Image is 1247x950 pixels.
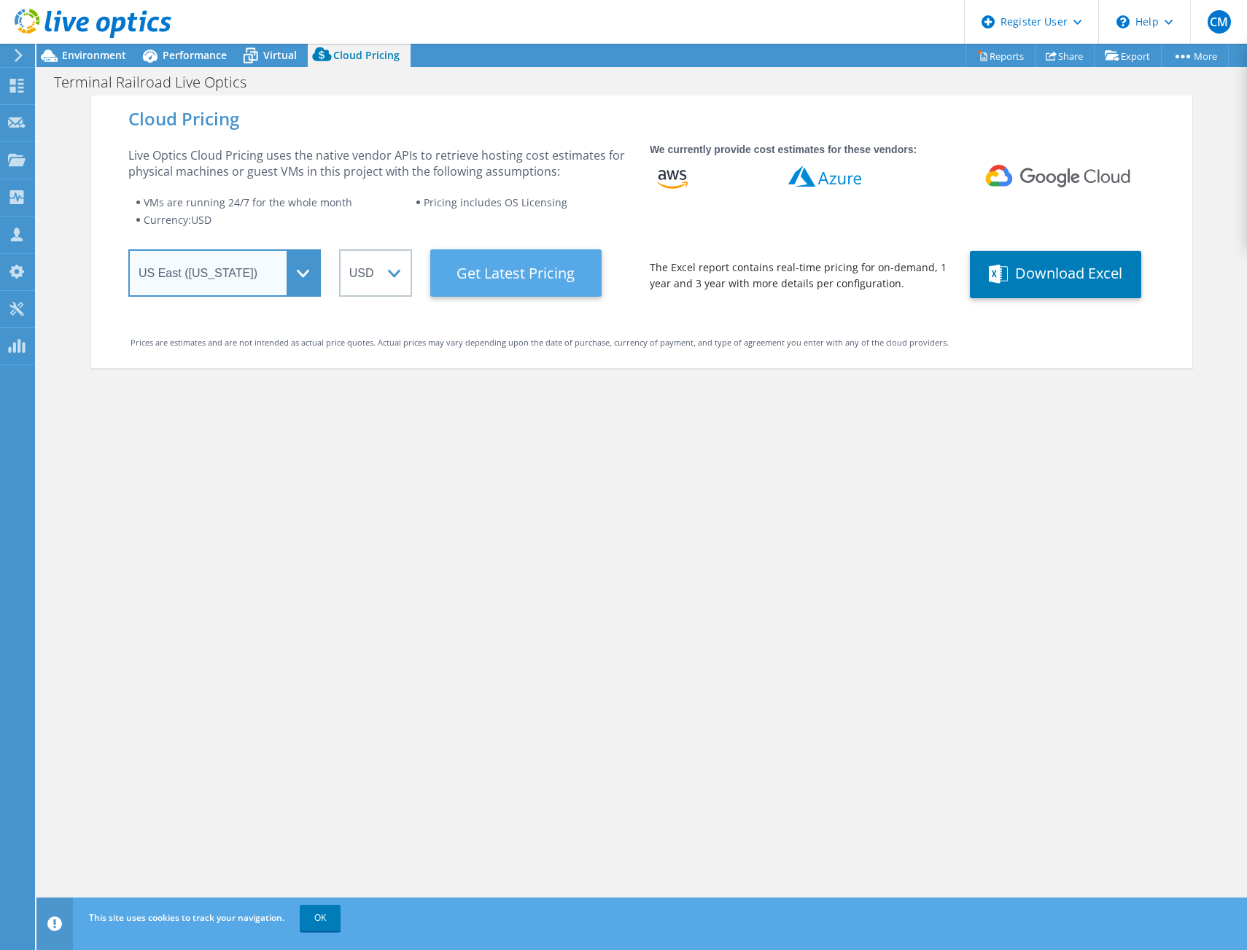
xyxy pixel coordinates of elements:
[47,74,269,90] h1: Terminal Railroad Live Optics
[966,44,1036,67] a: Reports
[430,249,602,297] button: Get Latest Pricing
[300,905,341,931] a: OK
[1161,44,1229,67] a: More
[1094,44,1162,67] a: Export
[163,48,227,62] span: Performance
[1116,15,1130,28] svg: \n
[89,911,284,924] span: This site uses cookies to track your navigation.
[62,48,126,62] span: Environment
[128,111,1155,127] div: Cloud Pricing
[144,195,352,209] span: VMs are running 24/7 for the whole month
[144,213,211,227] span: Currency: USD
[1035,44,1095,67] a: Share
[970,251,1141,298] button: Download Excel
[263,48,297,62] span: Virtual
[128,147,632,179] div: Live Optics Cloud Pricing uses the native vendor APIs to retrieve hosting cost estimates for phys...
[650,144,917,155] strong: We currently provide cost estimates for these vendors:
[1208,10,1231,34] span: CM
[131,335,1153,351] div: Prices are estimates and are not intended as actual price quotes. Actual prices may vary dependin...
[333,48,400,62] span: Cloud Pricing
[650,260,952,292] div: The Excel report contains real-time pricing for on-demand, 1 year and 3 year with more details pe...
[424,195,567,209] span: Pricing includes OS Licensing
